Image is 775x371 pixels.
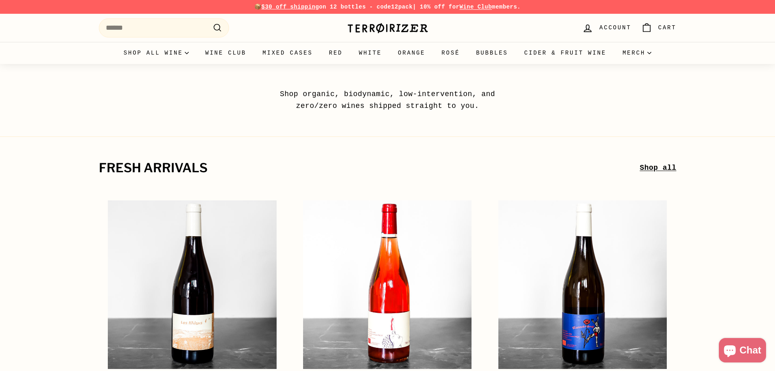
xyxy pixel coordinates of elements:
[577,16,636,40] a: Account
[391,4,413,10] strong: 12pack
[433,42,468,64] a: Rosé
[599,23,631,32] span: Account
[351,42,390,64] a: White
[99,161,640,175] h2: fresh arrivals
[116,42,197,64] summary: Shop all wine
[321,42,351,64] a: Red
[262,88,514,112] p: Shop organic, biodynamic, low-intervention, and zero/zero wines shipped straight to you.
[390,42,433,64] a: Orange
[640,162,676,174] a: Shop all
[262,4,319,10] span: $30 off shipping
[716,338,768,364] inbox-online-store-chat: Shopify online store chat
[614,42,659,64] summary: Merch
[658,23,677,32] span: Cart
[459,4,492,10] a: Wine Club
[254,42,321,64] a: Mixed Cases
[197,42,254,64] a: Wine Club
[99,2,677,11] p: 📦 on 12 bottles - code | 10% off for members.
[516,42,615,64] a: Cider & Fruit Wine
[636,16,681,40] a: Cart
[468,42,516,64] a: Bubbles
[83,42,693,64] div: Primary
